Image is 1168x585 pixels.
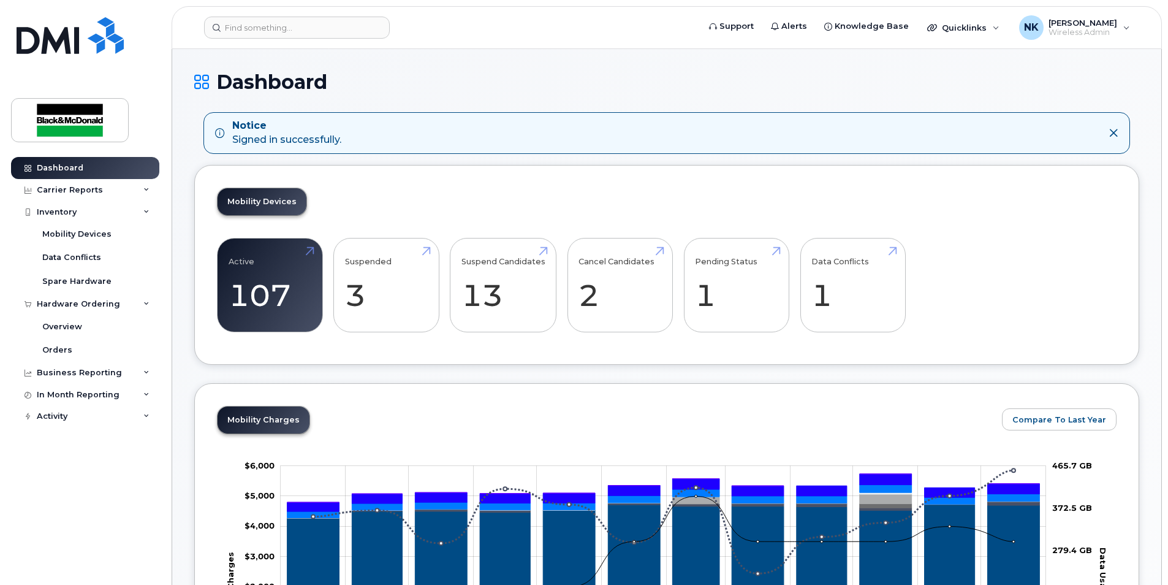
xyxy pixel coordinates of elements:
tspan: $6,000 [245,460,275,470]
div: Signed in successfully. [232,119,341,147]
g: GST [287,484,1040,518]
g: $0 [245,460,275,470]
a: Pending Status 1 [695,245,778,326]
a: Active 107 [229,245,311,326]
tspan: 372.5 GB [1052,502,1092,512]
g: $0 [245,551,275,560]
tspan: $5,000 [245,491,275,500]
a: Mobility Charges [218,407,309,434]
span: Compare To Last Year [1012,414,1106,426]
a: Cancel Candidates 2 [578,245,661,326]
g: PST [287,474,1040,511]
tspan: $4,000 [245,521,275,530]
tspan: 465.7 GB [1052,460,1092,470]
g: $0 [245,521,275,530]
h1: Dashboard [194,71,1139,93]
strong: Notice [232,119,341,133]
tspan: 279.4 GB [1052,545,1092,554]
a: Suspend Candidates 13 [461,245,545,326]
a: Data Conflicts 1 [811,245,894,326]
a: Suspended 3 [345,245,428,326]
tspan: $3,000 [245,551,275,560]
a: Mobility Devices [218,188,306,215]
g: $0 [245,491,275,500]
button: Compare To Last Year [1002,408,1117,430]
